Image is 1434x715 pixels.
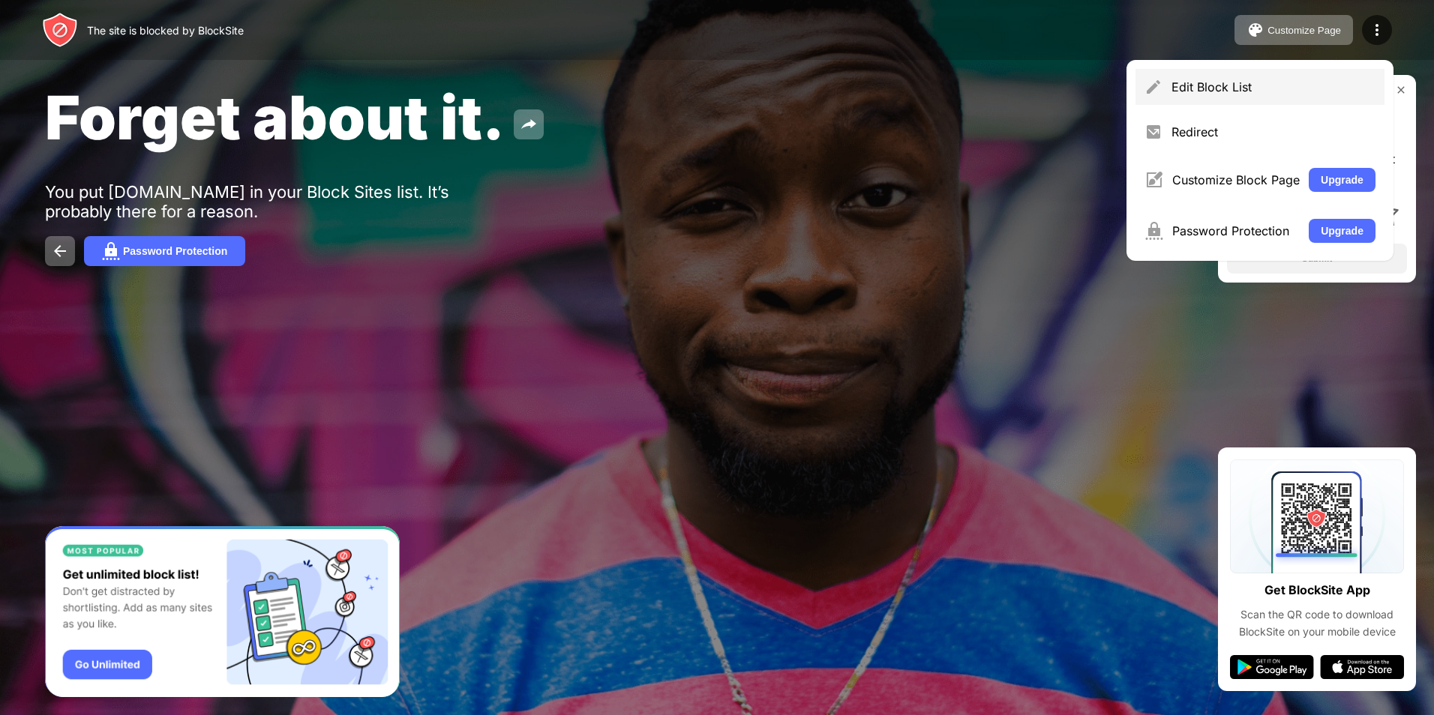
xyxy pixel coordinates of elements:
[1230,655,1314,679] img: google-play.svg
[45,182,508,221] div: You put [DOMAIN_NAME] in your Block Sites list. It’s probably there for a reason.
[1264,579,1370,601] div: Get BlockSite App
[1368,21,1386,39] img: menu-icon.svg
[1144,78,1162,96] img: menu-pencil.svg
[1234,15,1353,45] button: Customize Page
[1144,123,1162,141] img: menu-redirect.svg
[1172,172,1300,187] div: Customize Block Page
[42,12,78,48] img: header-logo.svg
[1230,459,1404,573] img: qrcode.svg
[45,526,400,698] iframe: Banner
[102,242,120,260] img: password.svg
[1309,219,1375,243] button: Upgrade
[520,115,538,133] img: share.svg
[87,24,244,37] div: The site is blocked by BlockSite
[1309,168,1375,192] button: Upgrade
[1246,21,1264,39] img: pallet.svg
[45,81,505,154] span: Forget about it.
[1171,79,1375,94] div: Edit Block List
[51,242,69,260] img: back.svg
[1144,222,1163,240] img: menu-password.svg
[1230,606,1404,640] div: Scan the QR code to download BlockSite on your mobile device
[1144,171,1163,189] img: menu-customize.svg
[84,236,245,266] button: Password Protection
[1171,124,1375,139] div: Redirect
[1395,84,1407,96] img: rate-us-close.svg
[1172,223,1300,238] div: Password Protection
[1267,25,1341,36] div: Customize Page
[123,245,227,257] div: Password Protection
[1320,655,1404,679] img: app-store.svg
